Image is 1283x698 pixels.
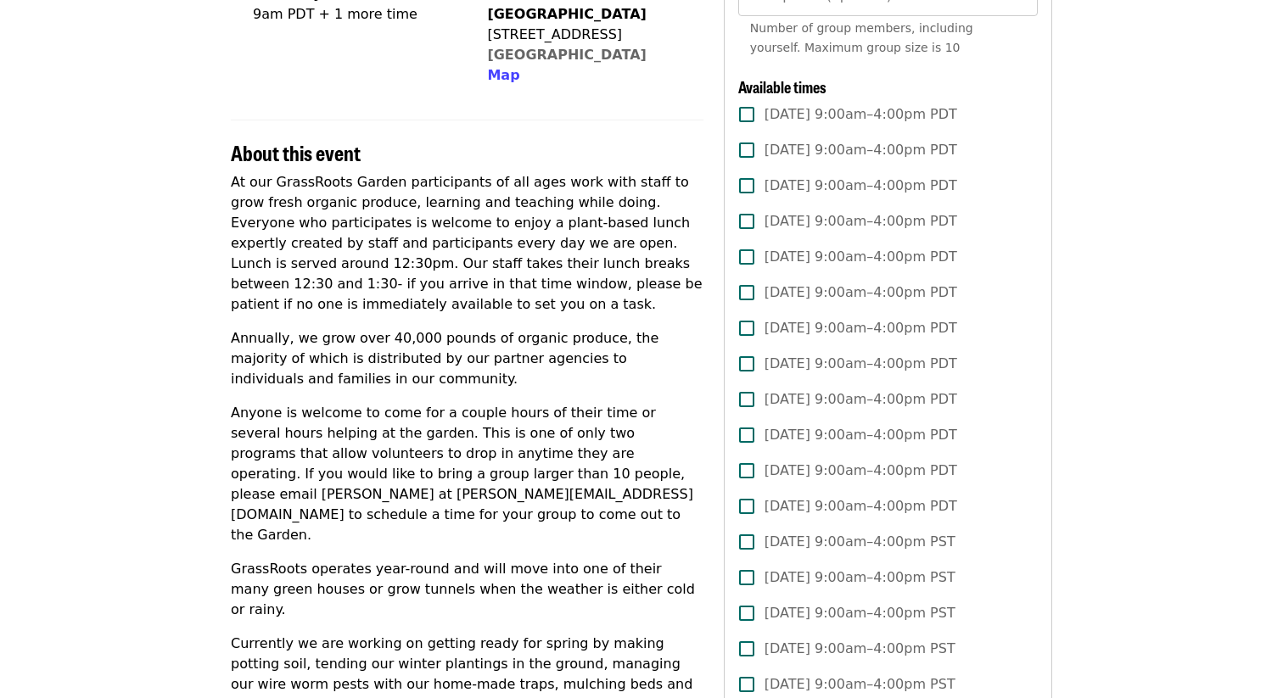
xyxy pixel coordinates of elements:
span: [DATE] 9:00am–4:00pm PDT [765,496,957,517]
span: [DATE] 9:00am–4:00pm PDT [765,318,957,338]
span: [DATE] 9:00am–4:00pm PDT [765,282,957,303]
p: Anyone is welcome to come for a couple hours of their time or several hours helping at the garden... [231,403,703,545]
span: [DATE] 9:00am–4:00pm PDT [765,176,957,196]
span: [DATE] 9:00am–4:00pm PST [765,532,955,552]
span: [DATE] 9:00am–4:00pm PST [765,674,955,695]
span: [DATE] 9:00am–4:00pm PDT [765,389,957,410]
button: Map [487,65,519,86]
div: [STREET_ADDRESS] [487,25,689,45]
span: [DATE] 9:00am–4:00pm PST [765,567,955,588]
span: [DATE] 9:00am–4:00pm PST [765,639,955,659]
span: [DATE] 9:00am–4:00pm PST [765,603,955,623]
a: [GEOGRAPHIC_DATA] [487,47,646,63]
p: GrassRoots operates year-round and will move into one of their many green houses or grow tunnels ... [231,559,703,620]
span: Map [487,67,519,83]
span: [DATE] 9:00am–4:00pm PDT [765,461,957,481]
p: Annually, we grow over 40,000 pounds of organic produce, the majority of which is distributed by ... [231,328,703,389]
span: Available times [738,75,826,98]
span: About this event [231,137,361,167]
span: [DATE] 9:00am–4:00pm PDT [765,247,957,267]
span: [DATE] 9:00am–4:00pm PDT [765,140,957,160]
span: Number of group members, including yourself. Maximum group size is 10 [750,21,973,54]
div: 9am PDT + 1 more time [253,4,453,25]
span: [DATE] 9:00am–4:00pm PDT [765,354,957,374]
p: At our GrassRoots Garden participants of all ages work with staff to grow fresh organic produce, ... [231,172,703,315]
span: [DATE] 9:00am–4:00pm PDT [765,211,957,232]
span: [DATE] 9:00am–4:00pm PDT [765,104,957,125]
span: [DATE] 9:00am–4:00pm PDT [765,425,957,445]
